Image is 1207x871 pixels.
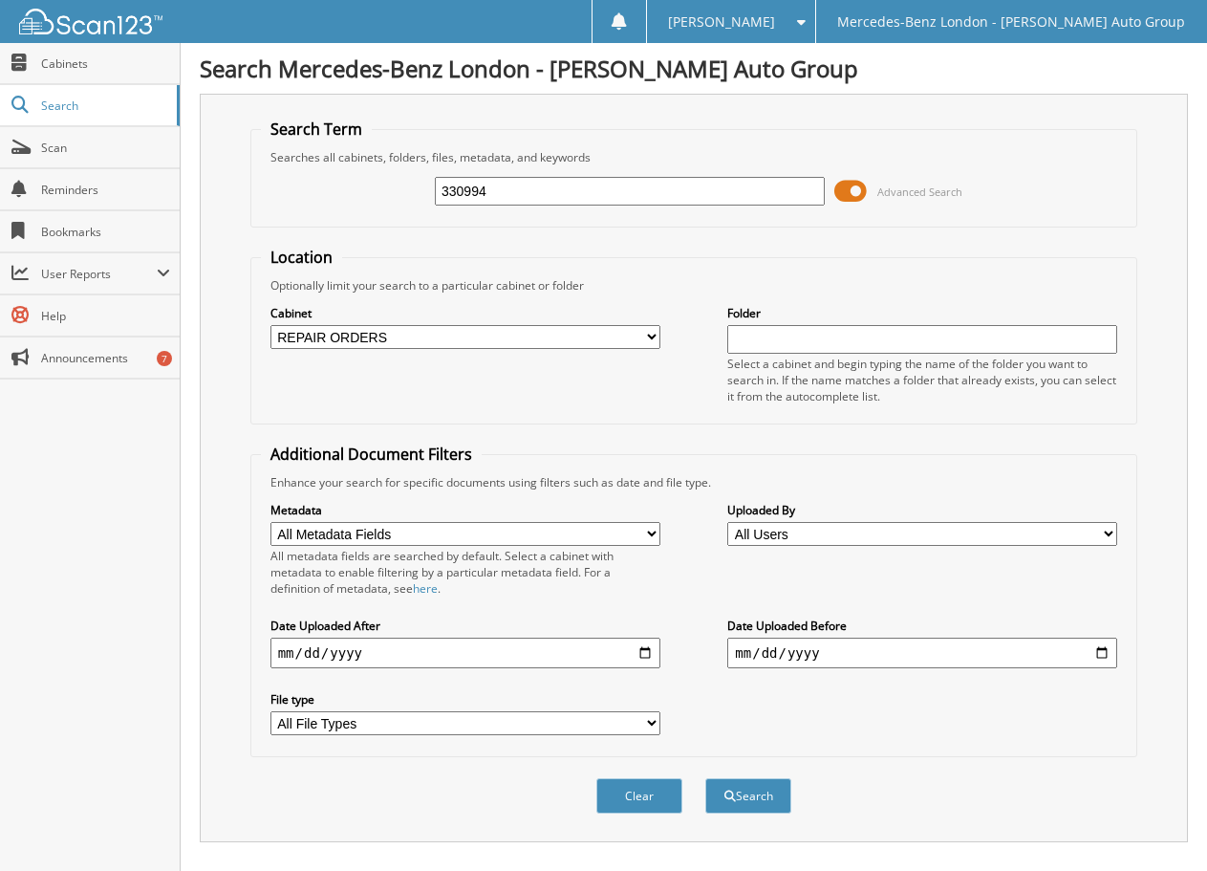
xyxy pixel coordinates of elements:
[270,305,660,321] label: Cabinet
[596,778,682,814] button: Clear
[41,266,157,282] span: User Reports
[668,16,775,28] span: [PERSON_NAME]
[41,350,170,366] span: Announcements
[41,308,170,324] span: Help
[270,502,660,518] label: Metadata
[261,149,1128,165] div: Searches all cabinets, folders, files, metadata, and keywords
[270,638,660,668] input: start
[705,778,791,814] button: Search
[19,9,162,34] img: scan123-logo-white.svg
[261,119,372,140] legend: Search Term
[837,16,1185,28] span: Mercedes-Benz London - [PERSON_NAME] Auto Group
[200,53,1188,84] h1: Search Mercedes-Benz London - [PERSON_NAME] Auto Group
[727,638,1117,668] input: end
[261,277,1128,294] div: Optionally limit your search to a particular cabinet or folder
[41,55,170,72] span: Cabinets
[41,182,170,198] span: Reminders
[727,356,1117,404] div: Select a cabinet and begin typing the name of the folder you want to search in. If the name match...
[261,444,482,465] legend: Additional Document Filters
[877,185,962,199] span: Advanced Search
[727,618,1117,634] label: Date Uploaded Before
[41,98,167,114] span: Search
[41,224,170,240] span: Bookmarks
[270,691,660,708] label: File type
[270,618,660,634] label: Date Uploaded After
[727,305,1117,321] label: Folder
[270,548,660,597] div: All metadata fields are searched by default. Select a cabinet with metadata to enable filtering b...
[261,474,1128,490] div: Enhance your search for specific documents using filters such as date and file type.
[261,247,342,268] legend: Location
[157,351,172,366] div: 7
[41,140,170,156] span: Scan
[727,502,1117,518] label: Uploaded By
[413,580,438,597] a: here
